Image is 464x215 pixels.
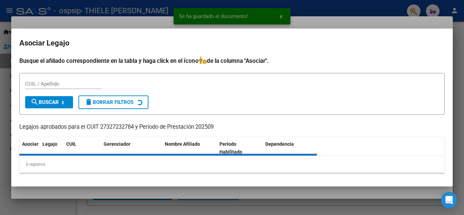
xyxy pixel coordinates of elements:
[265,141,294,147] span: Dependencia
[85,98,93,106] mat-icon: delete
[441,192,457,208] div: Open Intercom Messenger
[19,37,445,50] h2: Asociar Legajo
[219,141,242,155] span: Periodo Habilitado
[217,137,263,159] datatable-header-cell: Periodo Habilitado
[78,95,148,109] button: Borrar Filtros
[42,141,57,147] span: Legajo
[31,98,39,106] mat-icon: search
[19,156,445,173] div: 0 registros
[19,123,445,131] p: Legajos aprobados para el CUIT 27327232784 y Período de Prestación 202509
[101,137,162,159] datatable-header-cell: Gerenciador
[22,141,38,147] span: Asociar
[263,137,317,159] datatable-header-cell: Dependencia
[19,137,40,159] datatable-header-cell: Asociar
[31,99,59,105] span: Buscar
[19,56,445,65] h4: Busque el afiliado correspondiente en la tabla y haga click en el ícono de la columna "Asociar".
[64,137,101,159] datatable-header-cell: CUIL
[162,137,217,159] datatable-header-cell: Nombre Afiliado
[40,137,64,159] datatable-header-cell: Legajo
[85,99,133,105] span: Borrar Filtros
[66,141,76,147] span: CUIL
[104,141,130,147] span: Gerenciador
[25,96,73,108] button: Buscar
[165,141,200,147] span: Nombre Afiliado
